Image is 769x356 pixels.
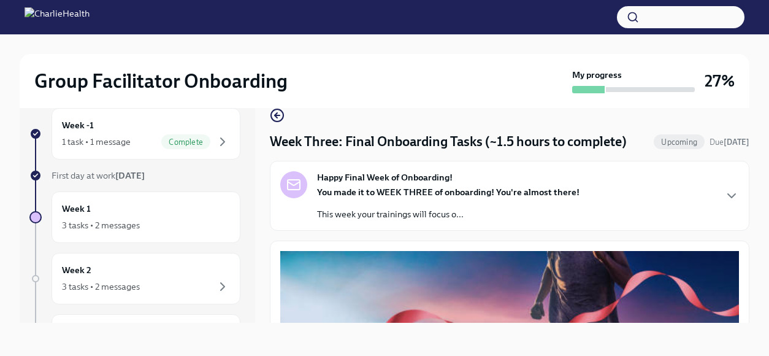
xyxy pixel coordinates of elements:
[62,136,131,148] div: 1 task • 1 message
[270,133,627,151] h4: Week Three: Final Onboarding Tasks (~1.5 hours to complete)
[29,253,240,304] a: Week 23 tasks • 2 messages
[115,170,145,181] strong: [DATE]
[572,69,622,81] strong: My progress
[62,118,94,132] h6: Week -1
[25,7,90,27] img: CharlieHealth
[161,137,210,147] span: Complete
[317,171,453,184] strong: Happy Final Week of Onboarding!
[29,192,240,243] a: Week 13 tasks • 2 messages
[52,170,145,181] span: First day at work
[710,137,749,147] span: Due
[62,202,91,215] h6: Week 1
[29,169,240,182] a: First day at work[DATE]
[29,108,240,160] a: Week -11 task • 1 messageComplete
[705,70,735,92] h3: 27%
[62,281,140,293] div: 3 tasks • 2 messages
[724,137,749,147] strong: [DATE]
[317,187,580,198] strong: You made it to WEEK THREE of onboarding! You're almost there!
[62,263,91,277] h6: Week 2
[34,69,288,93] h2: Group Facilitator Onboarding
[62,219,140,231] div: 3 tasks • 2 messages
[317,208,580,220] p: This week your trainings will focus o...
[710,136,749,148] span: September 13th, 2025 09:00
[654,137,705,147] span: Upcoming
